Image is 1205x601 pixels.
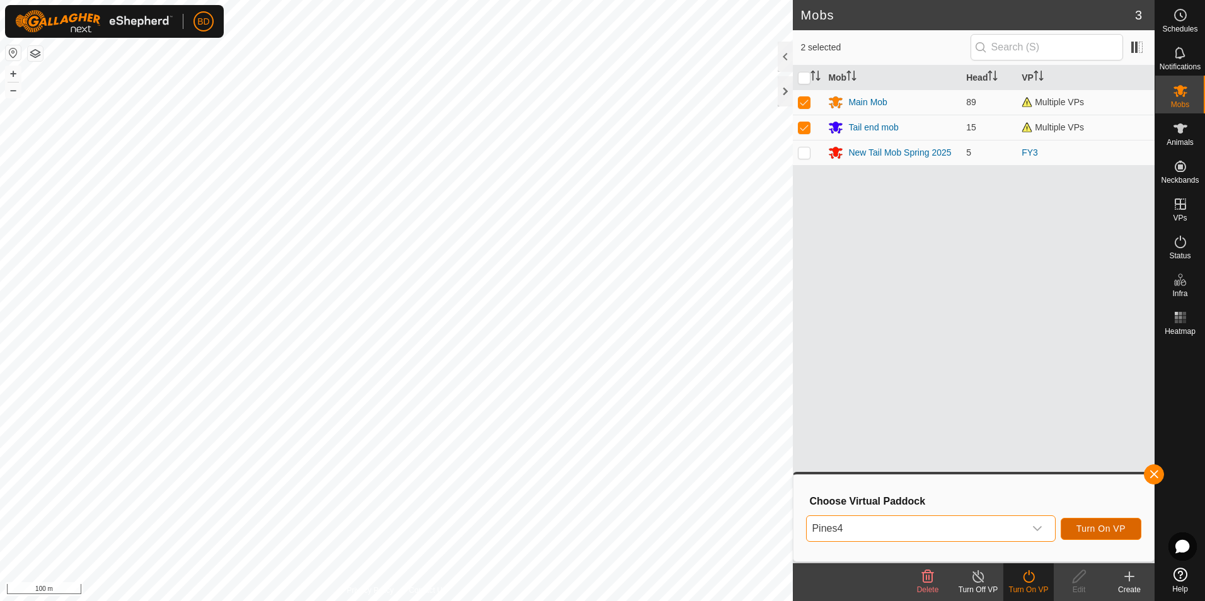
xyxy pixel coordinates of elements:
[6,66,21,81] button: +
[1167,139,1194,146] span: Animals
[800,41,970,54] span: 2 selected
[1061,518,1141,540] button: Turn On VP
[810,72,821,83] p-sorticon: Activate to sort
[15,10,173,33] img: Gallagher Logo
[1169,252,1191,260] span: Status
[823,66,961,90] th: Mob
[1155,563,1205,598] a: Help
[347,585,394,596] a: Privacy Policy
[197,15,209,28] span: BD
[1172,585,1188,593] span: Help
[1171,101,1189,108] span: Mobs
[848,146,951,159] div: New Tail Mob Spring 2025
[1160,63,1201,71] span: Notifications
[988,72,998,83] p-sorticon: Activate to sort
[966,122,976,132] span: 15
[409,585,446,596] a: Contact Us
[917,585,939,594] span: Delete
[1017,66,1155,90] th: VP
[846,72,856,83] p-sorticon: Activate to sort
[1003,584,1054,595] div: Turn On VP
[971,34,1123,60] input: Search (S)
[1161,176,1199,184] span: Neckbands
[1022,147,1038,157] a: FY3
[6,83,21,98] button: –
[807,516,1024,541] span: Pines4
[809,495,1141,507] h3: Choose Virtual Paddock
[1034,72,1044,83] p-sorticon: Activate to sort
[1135,6,1142,25] span: 3
[1172,290,1187,297] span: Infra
[1022,97,1084,107] span: Multiple VPs
[1022,122,1084,132] span: Multiple VPs
[848,121,898,134] div: Tail end mob
[966,147,971,157] span: 5
[1054,584,1104,595] div: Edit
[1173,214,1187,222] span: VPs
[1104,584,1155,595] div: Create
[1165,328,1196,335] span: Heatmap
[800,8,1134,23] h2: Mobs
[953,584,1003,595] div: Turn Off VP
[28,46,43,61] button: Map Layers
[961,66,1017,90] th: Head
[1076,524,1126,534] span: Turn On VP
[1025,516,1050,541] div: dropdown trigger
[6,45,21,60] button: Reset Map
[1162,25,1197,33] span: Schedules
[848,96,887,109] div: Main Mob
[966,97,976,107] span: 89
